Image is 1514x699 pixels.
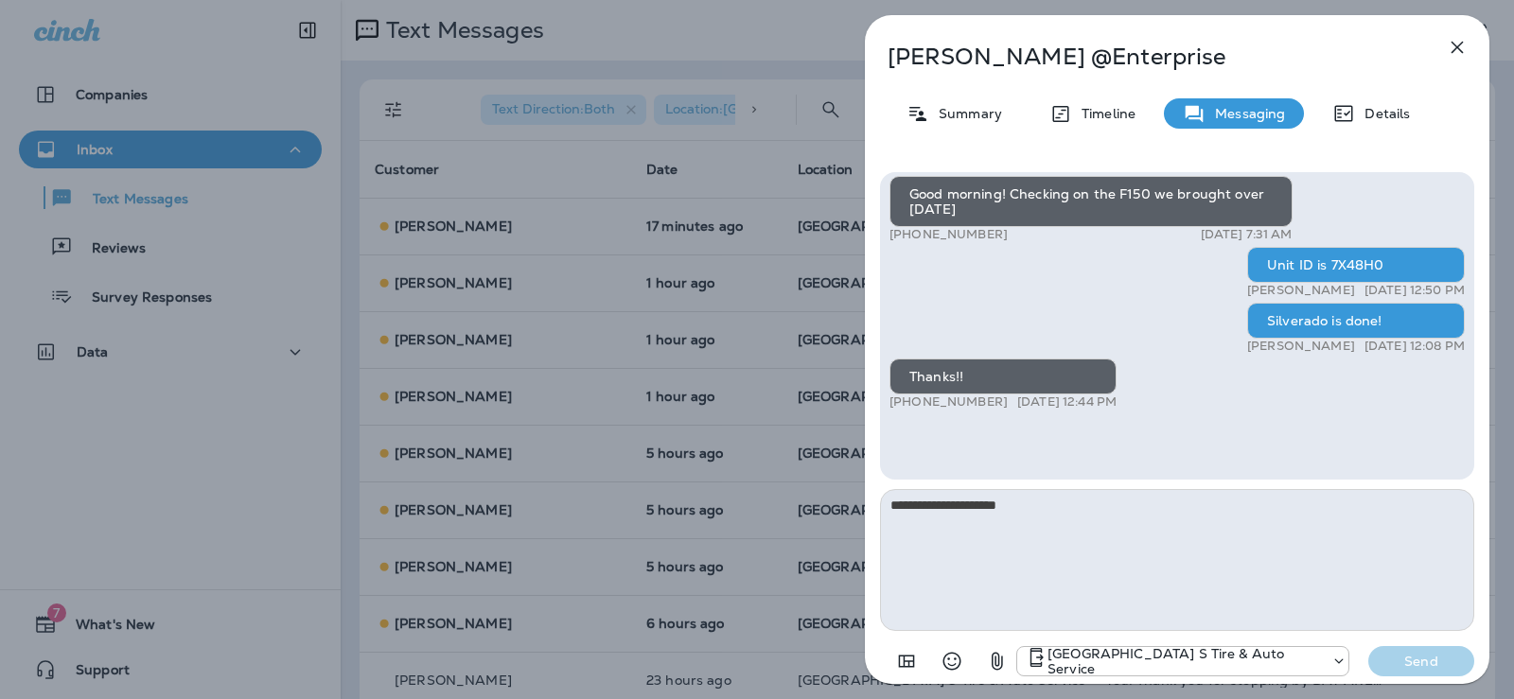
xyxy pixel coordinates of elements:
[888,44,1404,70] p: [PERSON_NAME] @Enterprise
[889,394,1008,410] p: [PHONE_NUMBER]
[933,642,971,680] button: Select an emoji
[1047,646,1322,676] p: [GEOGRAPHIC_DATA] S Tire & Auto Service
[1017,394,1117,410] p: [DATE] 12:44 PM
[889,176,1293,227] div: Good morning! Checking on the F150 we brought over [DATE]
[1247,339,1355,354] p: [PERSON_NAME]
[1201,227,1293,242] p: [DATE] 7:31 AM
[1072,106,1135,121] p: Timeline
[1247,283,1355,298] p: [PERSON_NAME]
[1364,283,1465,298] p: [DATE] 12:50 PM
[889,358,1117,394] div: Thanks!!
[889,227,1008,242] p: [PHONE_NUMBER]
[1017,646,1348,676] div: +1 (301) 975-0024
[1355,106,1410,121] p: Details
[888,642,925,680] button: Add in a premade template
[1206,106,1285,121] p: Messaging
[1364,339,1465,354] p: [DATE] 12:08 PM
[1247,303,1465,339] div: Silverado is done!
[1247,247,1465,283] div: Unit ID is 7X48H0
[929,106,1002,121] p: Summary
